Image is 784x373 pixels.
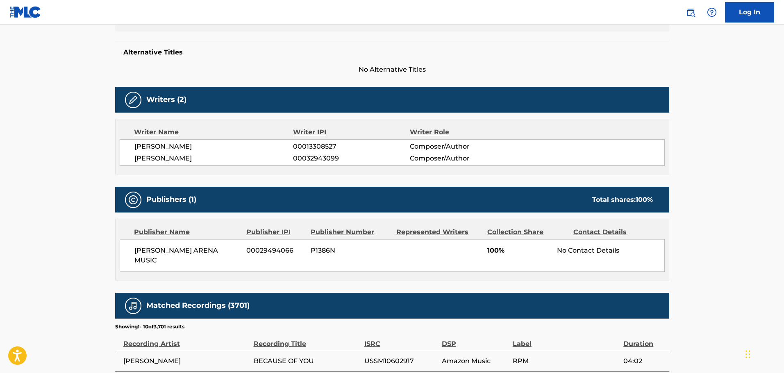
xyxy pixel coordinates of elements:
[410,154,516,163] span: Composer/Author
[487,246,551,255] span: 100%
[442,356,509,366] span: Amazon Music
[364,356,438,366] span: USSM10602917
[364,330,438,349] div: ISRC
[557,246,664,255] div: No Contact Details
[682,4,699,20] a: Public Search
[123,356,250,366] span: [PERSON_NAME]
[410,142,516,151] span: Composer/Author
[123,330,250,349] div: Recording Artist
[573,227,653,237] div: Contact Details
[10,6,41,18] img: MLC Logo
[123,48,661,57] h5: Alternative Titles
[115,65,669,75] span: No Alternative Titles
[293,142,409,151] span: 00013308527
[254,356,360,366] span: BECAUSE OF YOU
[623,330,665,349] div: Duration
[146,301,250,310] h5: Matched Recordings (3701)
[293,127,410,137] div: Writer IPI
[487,227,567,237] div: Collection Share
[246,246,305,255] span: 00029494066
[636,196,653,203] span: 100 %
[146,195,196,204] h5: Publishers (1)
[134,154,293,163] span: [PERSON_NAME]
[725,2,774,23] a: Log In
[134,246,241,265] span: [PERSON_NAME] ARENA MUSIC
[442,330,509,349] div: DSP
[128,301,138,311] img: Matched Recordings
[743,334,784,373] iframe: Chat Widget
[592,195,653,205] div: Total shares:
[410,127,516,137] div: Writer Role
[254,330,360,349] div: Recording Title
[311,227,390,237] div: Publisher Number
[513,356,619,366] span: RPM
[513,330,619,349] div: Label
[134,127,293,137] div: Writer Name
[623,356,665,366] span: 04:02
[704,4,720,20] div: Help
[128,195,138,205] img: Publishers
[134,227,240,237] div: Publisher Name
[115,323,184,330] p: Showing 1 - 10 of 3,701 results
[745,342,750,366] div: Drag
[128,95,138,105] img: Writers
[246,227,305,237] div: Publisher IPI
[686,7,695,17] img: search
[311,246,390,255] span: P1386N
[707,7,717,17] img: help
[396,227,481,237] div: Represented Writers
[293,154,409,163] span: 00032943099
[146,95,186,104] h5: Writers (2)
[134,142,293,151] span: [PERSON_NAME]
